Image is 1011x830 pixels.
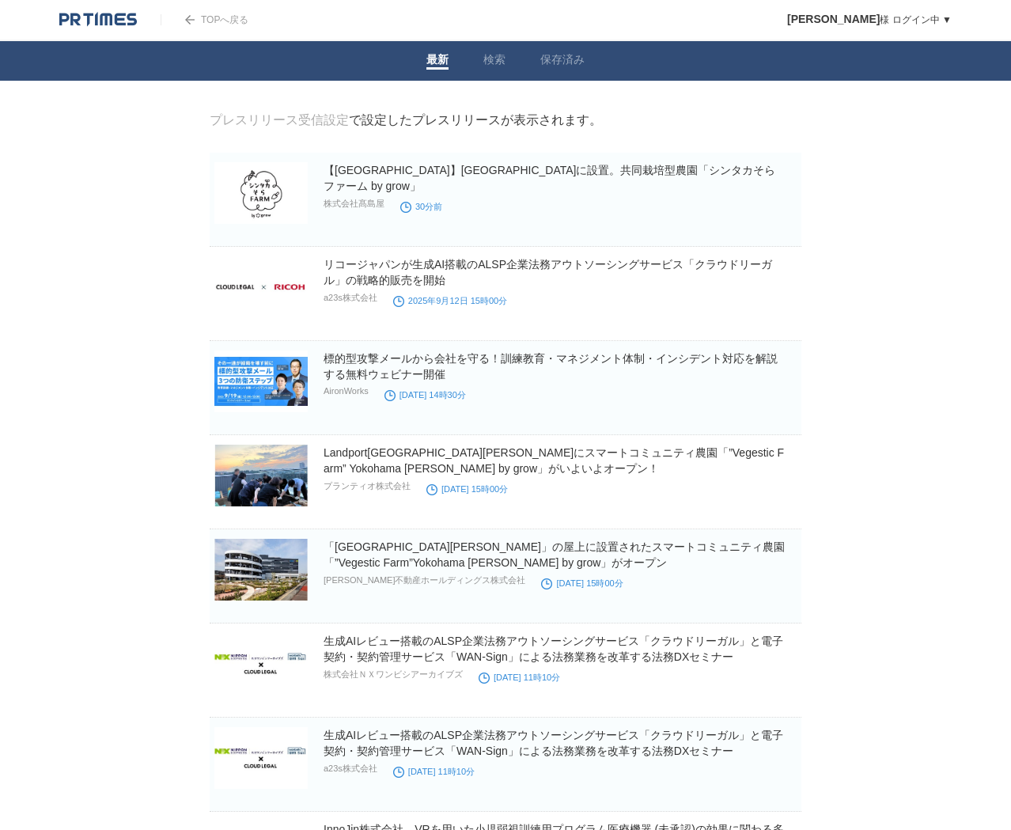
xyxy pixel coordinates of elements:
img: 標的型攻撃メールから会社を守る！訓練教育・マネジメント体制・インシデント対応を解説する無料ウェビナー開催 [214,351,308,412]
a: 標的型攻撃メールから会社を守る！訓練教育・マネジメント体制・インシデント対応を解説する無料ウェビナー開催 [324,352,778,381]
a: 生成AIレビュー搭載のALSP企業法務アウトソーシングサービス「クラウドリーガル」と電子契約・契約管理サービス「WAN-Sign」による法務業務を改革する法務DXセミナー [324,729,783,757]
p: AironWorks [324,386,369,396]
img: 生成AIレビュー搭載のALSP企業法務アウトソーシングサービス「クラウドリーガル」と電子契約・契約管理サービス「WAN-Sign」による法務業務を改革する法務DXセミナー [214,727,308,789]
a: 【[GEOGRAPHIC_DATA]】[GEOGRAPHIC_DATA]に設置。共同栽培型農園「シンタカそらファーム by grow」 [324,164,775,192]
p: プランティオ株式会社 [324,480,411,492]
a: 最新 [426,53,449,70]
a: 検索 [483,53,505,70]
img: 「Landport横浜杉田」の屋上に設置されたスマートコミュニティ農園「”Vegestic Farm”Yokohama Sugita by grow」がオープン [214,539,308,601]
a: 保存済み [540,53,585,70]
img: logo.png [59,12,137,28]
img: Landport横浜杉田にスマートコミュニティ農園「”Vegestic Farm” Yokohama Sugita by grow」がいよいよオープン！ [214,445,308,506]
time: [DATE] 14時30分 [384,390,466,400]
p: 株式会社髙島屋 [324,198,384,210]
p: [PERSON_NAME]不動産ホールディングス株式会社 [324,574,525,586]
time: 2025年9月12日 15時00分 [393,296,507,305]
img: 【新宿高島屋】新宿タカシマヤタイムズスクエア屋上に設置。共同栽培型農園「シンタカそらファーム by grow」 [214,162,308,224]
p: a23s株式会社 [324,292,377,304]
a: 生成AIレビュー搭載のALSP企業法務アウトソーシングサービス「クラウドリーガル」と電子契約・契約管理サービス「WAN-Sign」による法務業務を改革する法務DXセミナー [324,635,783,663]
a: リコージャパンが生成AI搭載のALSP企業法務アウトソーシングサービス「クラウドリーガル」の戦略的販売を開始 [324,258,772,286]
a: [PERSON_NAME]様 ログイン中 ▼ [787,14,952,25]
a: Landport[GEOGRAPHIC_DATA][PERSON_NAME]にスマートコミュニティ農園「”Vegestic Farm” Yokohama [PERSON_NAME] by gro... [324,446,784,475]
div: で設定したプレスリリースが表示されます。 [210,112,602,129]
time: [DATE] 15時00分 [541,578,623,588]
time: [DATE] 11時10分 [479,673,560,682]
a: プレスリリース受信設定 [210,113,349,127]
span: [PERSON_NAME] [787,13,880,25]
p: 株式会社ＮＸワンビシアーカイブズ [324,669,463,680]
img: リコージャパンが生成AI搭載のALSP企業法務アウトソーシングサービス「クラウドリーガル」の戦略的販売を開始 [214,256,308,318]
a: 「[GEOGRAPHIC_DATA][PERSON_NAME]」の屋上に設置されたスマートコミュニティ農園「”Vegestic Farm”Yokohama [PERSON_NAME] by gr... [324,540,785,569]
img: 生成AIレビュー搭載のALSP企業法務アウトソーシングサービス「クラウドリーガル」と電子契約・契約管理サービス「WAN-Sign」による法務業務を改革する法務DXセミナー [214,633,308,695]
p: a23s株式会社 [324,763,377,775]
a: TOPへ戻る [161,14,248,25]
time: [DATE] 11時10分 [393,767,475,776]
img: arrow.png [185,15,195,25]
time: [DATE] 15時00分 [426,484,508,494]
time: 30分前 [400,202,442,211]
